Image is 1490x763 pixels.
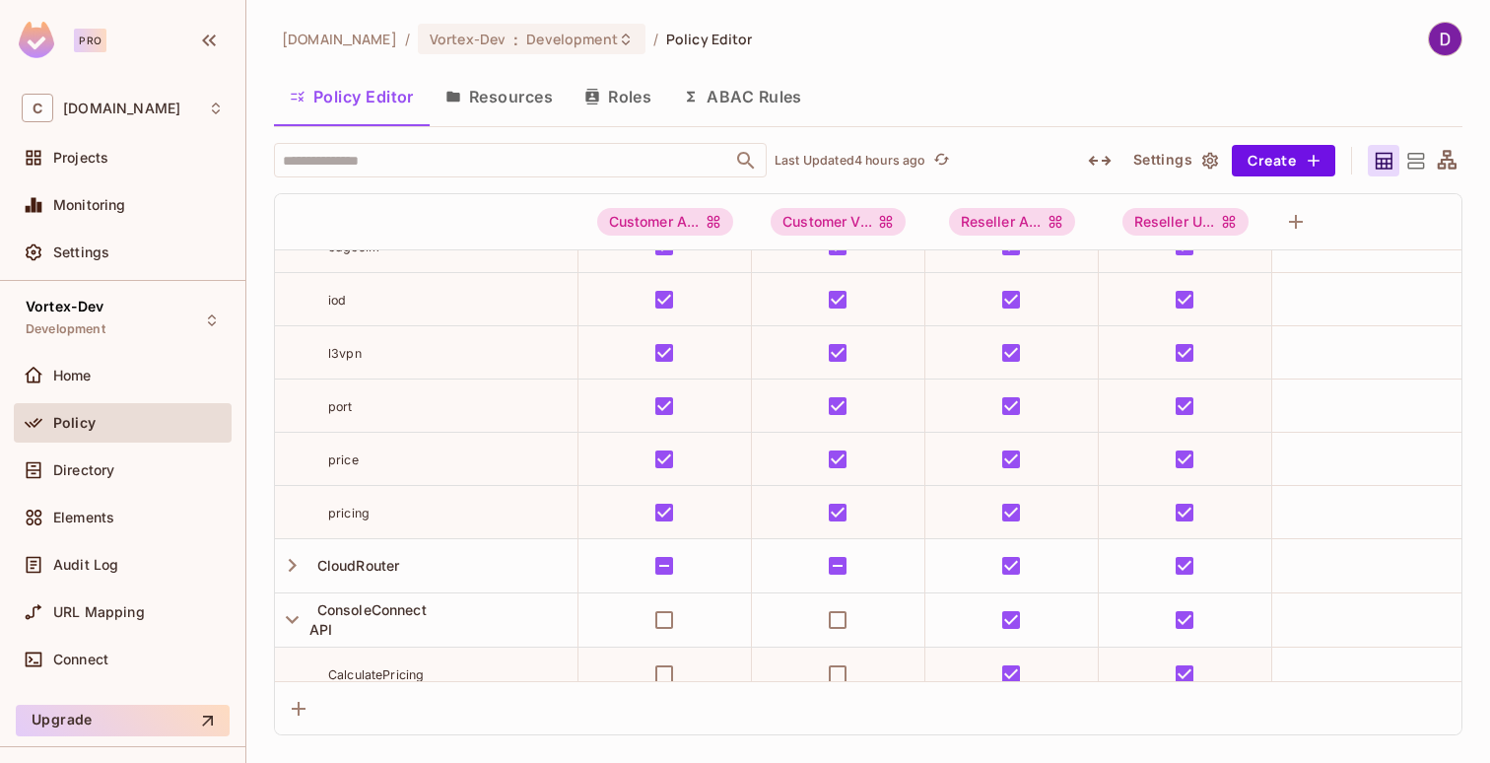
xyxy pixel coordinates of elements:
span: Customer Admin [597,208,733,236]
button: Resources [430,72,569,121]
span: iod [328,293,346,308]
span: edgesim [328,240,379,254]
span: l3vpn [328,346,362,361]
span: Elements [53,510,114,525]
button: Open [732,147,760,174]
span: Connect [53,652,108,667]
span: the active workspace [282,30,397,48]
span: Policy [53,415,96,431]
button: Settings [1125,145,1224,176]
img: Dave Xiong [1429,23,1461,55]
button: refresh [929,149,953,173]
span: Directory [53,462,114,478]
span: Projects [53,150,108,166]
button: Create [1232,145,1335,176]
span: : [512,32,519,47]
button: Upgrade [16,705,230,736]
span: C [22,94,53,122]
span: Monitoring [53,197,126,213]
span: Workspace: consoleconnect.com [63,101,180,116]
span: Audit Log [53,557,118,573]
span: Reseller Admin [949,208,1075,236]
div: Pro [74,29,106,52]
span: port [328,399,353,414]
img: SReyMgAAAABJRU5ErkJggg== [19,22,54,58]
li: / [653,30,658,48]
span: Vortex-Dev [430,30,506,48]
span: Development [26,321,105,337]
span: URL Mapping [53,604,145,620]
span: price [328,452,359,467]
span: Home [53,368,92,383]
div: Reseller U... [1122,208,1249,236]
p: Last Updated 4 hours ago [775,153,925,169]
span: Customer Viewer [771,208,906,236]
span: Policy Editor [666,30,753,48]
span: Reseller User [1122,208,1249,236]
button: Policy Editor [274,72,430,121]
span: CalculatePricing [328,667,424,682]
span: Click to refresh data [925,149,953,173]
span: pricing [328,506,370,520]
li: / [405,30,410,48]
button: Roles [569,72,667,121]
div: Customer V... [771,208,906,236]
span: Development [526,30,617,48]
div: Customer A... [597,208,733,236]
span: Settings [53,244,109,260]
button: ABAC Rules [667,72,818,121]
span: ConsoleConnect API [309,601,427,638]
span: refresh [933,151,950,171]
span: CloudRouter [309,557,400,574]
span: Vortex-Dev [26,299,104,314]
div: Reseller A... [949,208,1075,236]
